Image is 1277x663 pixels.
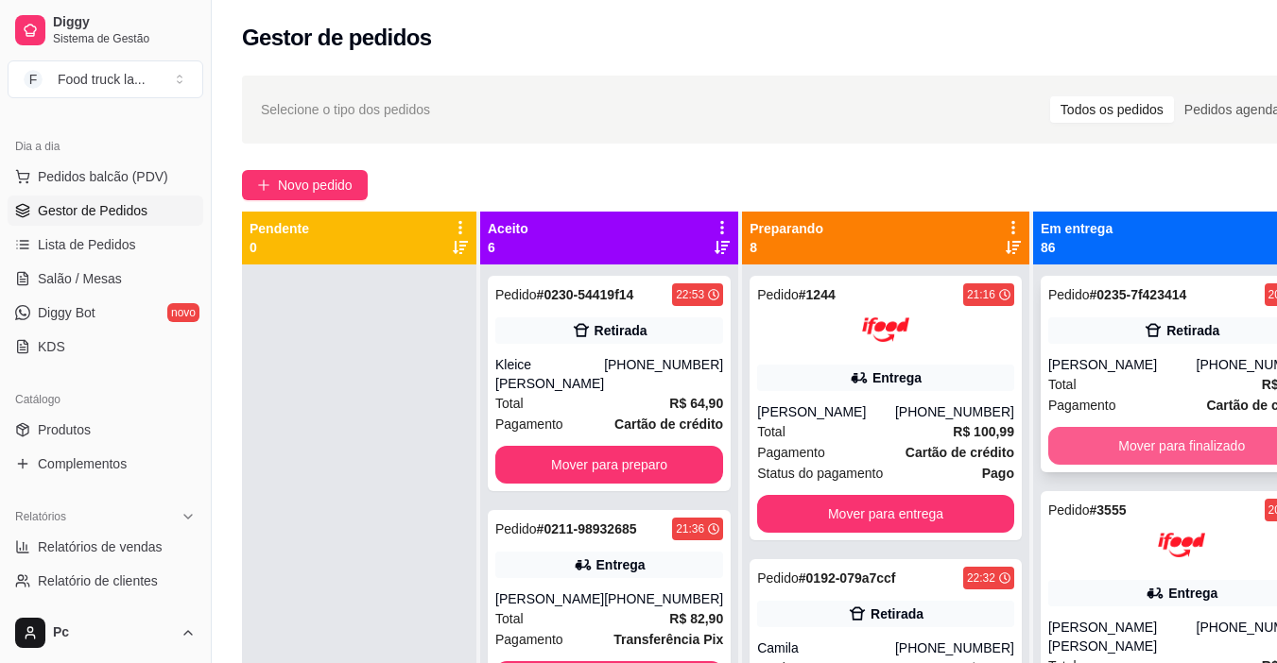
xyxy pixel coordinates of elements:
p: Aceito [488,219,528,238]
div: 21:16 [967,287,995,302]
a: Relatório de mesas [8,600,203,630]
span: Total [1048,374,1077,395]
span: Pedido [757,287,799,302]
div: Entrega [872,368,922,387]
strong: Pago [982,466,1014,481]
a: Produtos [8,415,203,445]
button: Pc [8,610,203,655]
img: ifood [1158,521,1205,569]
a: KDS [8,331,203,362]
span: Pagamento [495,629,563,650]
span: Pagamento [1048,395,1116,416]
span: Pedido [1048,502,1090,518]
span: plus [257,178,270,192]
span: Total [495,608,524,629]
p: 0 [250,238,309,257]
span: Diggy Bot [38,303,95,322]
strong: Cartão de crédito [614,416,723,432]
button: Novo pedido [242,170,368,200]
strong: # 0192-079a7ccf [799,570,896,586]
span: Sistema de Gestão [53,31,196,46]
span: Diggy [53,14,196,31]
p: Em entrega [1041,219,1113,238]
div: [PERSON_NAME] [PERSON_NAME] [1048,618,1197,655]
div: Catálogo [8,384,203,415]
strong: R$ 100,99 [953,424,1014,439]
strong: # 0235-7f423414 [1090,287,1187,302]
p: 86 [1041,238,1113,257]
a: Lista de Pedidos [8,229,203,260]
span: Total [495,393,524,414]
h2: Gestor de pedidos [242,23,432,53]
span: KDS [38,337,65,356]
a: DiggySistema de Gestão [8,8,203,53]
div: Entrega [1168,584,1217,603]
div: 22:53 [676,287,704,302]
div: [PERSON_NAME] [757,402,895,421]
button: Pedidos balcão (PDV) [8,161,203,192]
span: Lista de Pedidos [38,235,136,254]
span: Gestor de Pedidos [38,201,147,220]
span: Pagamento [757,442,825,463]
strong: # 3555 [1090,502,1127,518]
span: Pc [53,624,173,641]
span: Produtos [38,420,91,439]
span: Pedido [757,570,799,586]
p: Pendente [250,219,309,238]
strong: # 0230-54419f14 [537,287,634,302]
span: Selecione o tipo dos pedidos [261,99,430,120]
button: Mover para entrega [757,495,1014,533]
div: Dia a dia [8,131,203,161]
div: Entrega [596,555,646,574]
div: [PHONE_NUMBER] [895,402,1014,421]
strong: R$ 64,90 [669,396,723,411]
div: Retirada [1166,321,1219,340]
p: 8 [750,238,823,257]
div: Kleice [PERSON_NAME] [495,355,604,393]
span: Total [757,421,785,442]
p: 6 [488,238,528,257]
span: Pedido [495,287,537,302]
p: Preparando [750,219,823,238]
a: Complementos [8,449,203,479]
span: Pedidos balcão (PDV) [38,167,168,186]
a: Gestor de Pedidos [8,195,203,226]
a: Diggy Botnovo [8,297,203,328]
a: Relatórios de vendas [8,532,203,562]
span: Pedido [495,521,537,536]
span: Relatório de clientes [38,571,158,590]
strong: Cartão de crédito [906,445,1014,460]
span: F [24,70,43,89]
span: Pagamento [495,414,563,434]
span: Novo pedido [278,175,353,195]
span: Relatórios de vendas [38,537,163,556]
div: Food truck la ... [58,70,146,89]
strong: Transferência Pix [613,632,723,647]
div: Todos os pedidos [1050,96,1174,123]
button: Mover para preparo [495,446,723,484]
strong: R$ 82,90 [669,611,723,626]
a: Salão / Mesas [8,263,203,294]
button: Select a team [8,60,203,98]
img: ifood [862,306,909,353]
span: Salão / Mesas [38,269,122,288]
div: [PERSON_NAME] [495,589,604,608]
span: Pedido [1048,287,1090,302]
div: Retirada [595,321,647,340]
div: 21:36 [676,521,704,536]
div: Camila [757,638,895,657]
span: Complementos [38,454,127,473]
div: Retirada [871,604,923,623]
span: Relatórios [15,509,66,524]
span: Status do pagamento [757,463,883,484]
a: Relatório de clientes [8,566,203,596]
strong: # 0211-98932685 [537,521,637,536]
div: [PHONE_NUMBER] [895,638,1014,657]
div: [PHONE_NUMBER] [604,589,723,608]
div: [PERSON_NAME] [1048,355,1197,374]
strong: # 1244 [799,287,836,302]
div: [PHONE_NUMBER] [604,355,723,393]
div: 22:32 [967,570,995,586]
